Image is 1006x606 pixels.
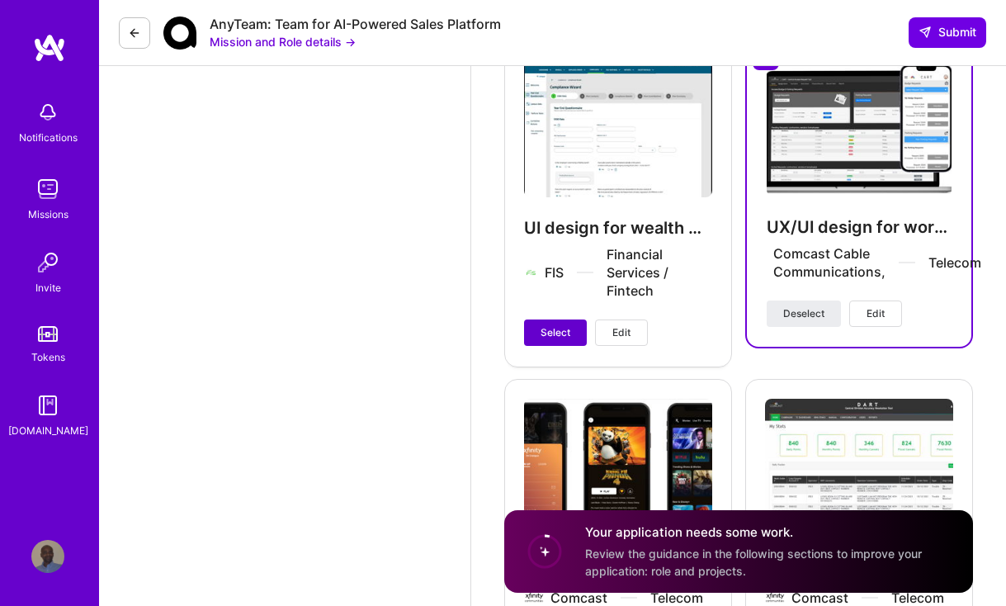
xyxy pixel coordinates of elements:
span: Review the guidance in the following sections to improve your application: role and projects. [585,547,922,578]
span: Edit [612,325,631,340]
div: Tokens [31,348,65,366]
img: bell [31,96,64,129]
h4: UX/UI design for workflow automation tool [767,216,952,238]
img: Company Logo [163,17,196,50]
img: guide book [31,389,64,422]
img: User Avatar [31,540,64,573]
div: Comcast Cable Communications, Telecom [773,244,981,281]
i: icon LeftArrowDark [128,26,141,40]
img: divider [899,262,915,263]
img: tokens [38,326,58,342]
button: Mission and Role details → [210,33,356,50]
span: Select [541,325,570,340]
span: Submit [919,24,976,40]
div: Notifications [19,129,78,146]
div: AnyTeam: Team for AI-Powered Sales Platform [210,16,501,33]
span: Edit [867,306,885,321]
div: Missions [28,206,68,223]
div: [DOMAIN_NAME] [8,422,88,439]
span: Deselect [783,306,824,321]
img: logo [33,33,66,63]
h4: Your application needs some work. [585,524,953,542]
img: teamwork [31,173,64,206]
div: Invite [35,279,61,296]
img: Invite [31,246,64,279]
i: icon SendLight [919,26,932,39]
img: UX/UI design for workflow automation tool [767,58,952,196]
